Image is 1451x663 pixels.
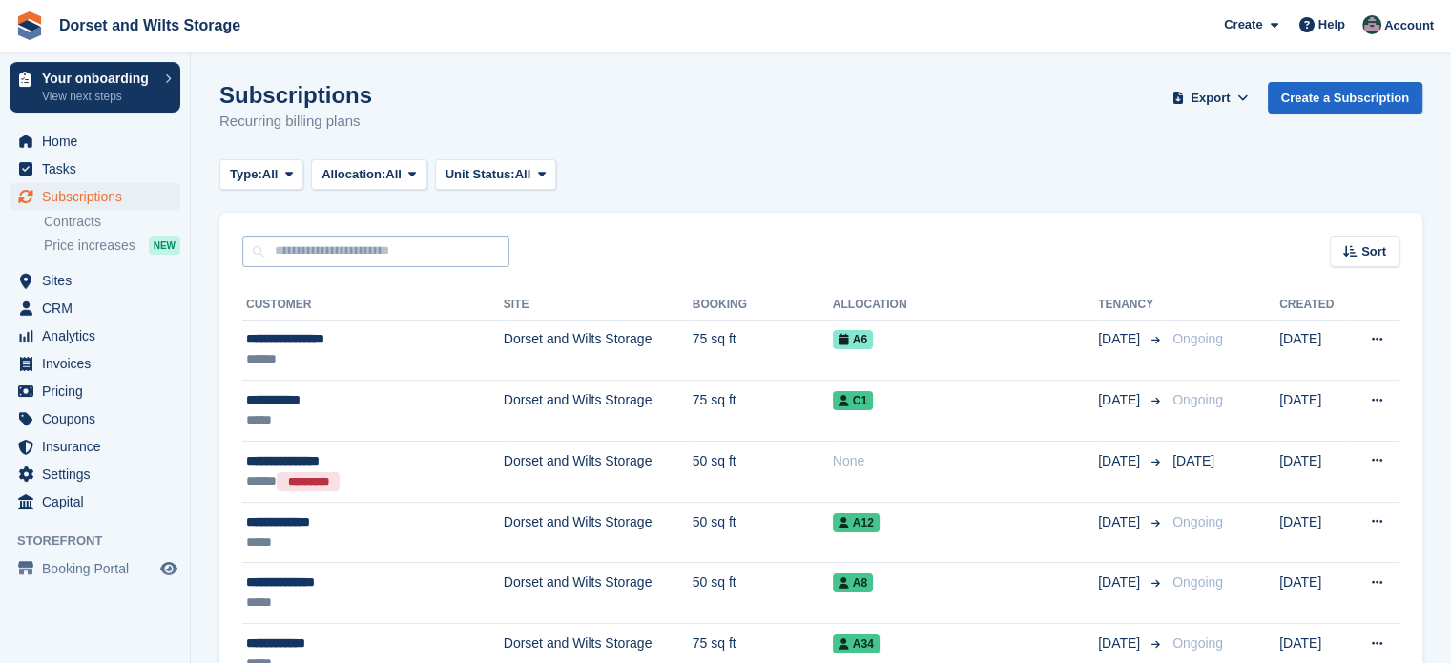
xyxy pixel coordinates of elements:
[42,405,156,432] span: Coupons
[435,159,556,191] button: Unit Status: All
[42,555,156,582] span: Booking Portal
[42,155,156,182] span: Tasks
[1279,320,1349,381] td: [DATE]
[833,513,880,532] span: A12
[1172,453,1214,468] span: [DATE]
[42,433,156,460] span: Insurance
[693,320,833,381] td: 75 sq ft
[10,183,180,210] a: menu
[1172,635,1223,651] span: Ongoing
[10,155,180,182] a: menu
[42,295,156,321] span: CRM
[1279,441,1349,502] td: [DATE]
[1172,514,1223,529] span: Ongoing
[693,441,833,502] td: 50 sq ft
[1224,15,1262,34] span: Create
[1279,381,1349,442] td: [DATE]
[10,295,180,321] a: menu
[833,634,880,653] span: A34
[42,267,156,294] span: Sites
[219,82,372,108] h1: Subscriptions
[10,461,180,487] a: menu
[42,488,156,515] span: Capital
[10,555,180,582] a: menu
[693,381,833,442] td: 75 sq ft
[1279,290,1349,321] th: Created
[1098,451,1144,471] span: [DATE]
[833,330,873,349] span: A6
[10,378,180,404] a: menu
[833,290,1098,321] th: Allocation
[1318,15,1345,34] span: Help
[321,165,385,184] span: Allocation:
[10,488,180,515] a: menu
[157,557,180,580] a: Preview store
[242,290,504,321] th: Customer
[1098,572,1144,592] span: [DATE]
[230,165,262,184] span: Type:
[504,563,693,624] td: Dorset and Wilts Storage
[1098,633,1144,653] span: [DATE]
[42,128,156,155] span: Home
[17,531,190,550] span: Storefront
[52,10,248,41] a: Dorset and Wilts Storage
[693,290,833,321] th: Booking
[219,111,372,133] p: Recurring billing plans
[44,235,180,256] a: Price increases NEW
[10,433,180,460] a: menu
[1098,290,1165,321] th: Tenancy
[311,159,427,191] button: Allocation: All
[44,237,135,255] span: Price increases
[10,322,180,349] a: menu
[42,378,156,404] span: Pricing
[1268,82,1422,114] a: Create a Subscription
[1169,82,1253,114] button: Export
[10,267,180,294] a: menu
[1172,331,1223,346] span: Ongoing
[1191,89,1230,108] span: Export
[446,165,515,184] span: Unit Status:
[1384,16,1434,35] span: Account
[385,165,402,184] span: All
[10,350,180,377] a: menu
[262,165,279,184] span: All
[1098,512,1144,532] span: [DATE]
[149,236,180,255] div: NEW
[42,88,155,105] p: View next steps
[1279,502,1349,563] td: [DATE]
[833,451,1098,471] div: None
[1361,242,1386,261] span: Sort
[1098,390,1144,410] span: [DATE]
[44,213,180,231] a: Contracts
[42,322,156,349] span: Analytics
[15,11,44,40] img: stora-icon-8386f47178a22dfd0bd8f6a31ec36ba5ce8667c1dd55bd0f319d3a0aa187defe.svg
[1172,392,1223,407] span: Ongoing
[42,350,156,377] span: Invoices
[10,62,180,113] a: Your onboarding View next steps
[504,502,693,563] td: Dorset and Wilts Storage
[693,563,833,624] td: 50 sq ft
[693,502,833,563] td: 50 sq ft
[515,165,531,184] span: All
[1172,574,1223,590] span: Ongoing
[1098,329,1144,349] span: [DATE]
[219,159,303,191] button: Type: All
[1279,563,1349,624] td: [DATE]
[10,405,180,432] a: menu
[42,183,156,210] span: Subscriptions
[504,290,693,321] th: Site
[10,128,180,155] a: menu
[833,391,873,410] span: C1
[504,381,693,442] td: Dorset and Wilts Storage
[504,441,693,502] td: Dorset and Wilts Storage
[42,461,156,487] span: Settings
[833,573,873,592] span: A8
[42,72,155,85] p: Your onboarding
[504,320,693,381] td: Dorset and Wilts Storage
[1362,15,1381,34] img: Steph Chick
